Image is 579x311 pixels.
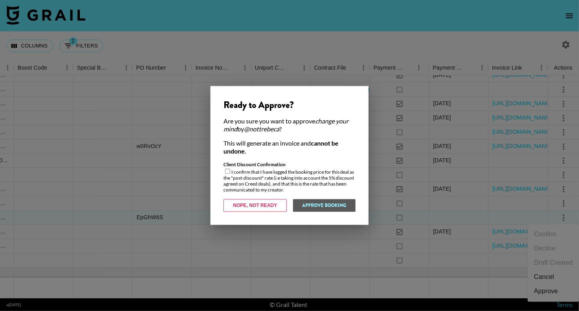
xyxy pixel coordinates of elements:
[293,199,356,212] button: Approve Booking
[223,162,286,168] strong: Client Discount Confirmation
[223,140,339,155] strong: cannot be undone
[223,118,348,133] em: change your mind
[223,140,356,155] div: This will generate an invoice and .
[223,199,287,212] button: Nope, Not Ready
[223,99,356,111] div: Ready to Approve?
[223,162,356,193] div: I confirm that I have logged the booking price for this deal as the "post-discount" rate (i.e tak...
[244,125,279,133] em: @ nottrebeca
[223,118,356,133] div: Are you sure you want to approve by ?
